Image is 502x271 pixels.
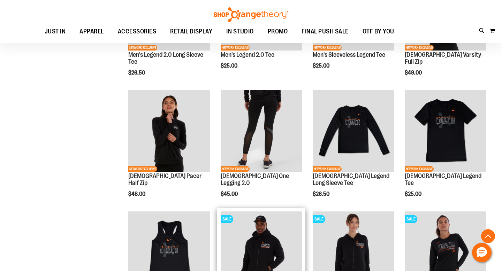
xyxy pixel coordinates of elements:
[128,51,203,65] a: Men's Legend 2.0 Long Sleeve Tee
[405,191,423,197] span: $25.00
[79,24,104,39] span: APPAREL
[219,24,261,39] a: IN STUDIO
[313,63,330,69] span: $25.00
[472,243,492,262] button: Hello, have a question? Let’s chat.
[313,191,330,197] span: $26.50
[128,166,157,172] span: NETWORK EXCLUSIVE
[118,24,157,39] span: ACCESSORIES
[405,172,481,186] a: [DEMOGRAPHIC_DATA] Legend Tee
[405,45,434,51] span: NETWORK EXCLUSIVE
[405,215,417,223] span: SALE
[261,24,295,40] a: PROMO
[217,87,306,215] div: product
[302,24,349,39] span: FINAL PUSH SALE
[170,24,212,39] span: RETAIL DISPLAY
[128,70,146,76] span: $26.50
[73,24,111,40] a: APPAREL
[128,90,210,173] a: OTF Ladies Coach FA23 Pacer Half Zip - Black primary imageNETWORK EXCLUSIVE
[313,90,394,173] a: OTF Ladies Coach FA23 Legend LS Tee - Black primary imageNETWORK EXCLUSIVE
[221,45,250,51] span: NETWORK EXCLUSIVE
[313,215,325,223] span: SALE
[313,166,342,172] span: NETWORK EXCLUSIVE
[405,90,486,173] a: OTF Ladies Coach FA23 Legend SS Tee - Black primary imageNETWORK EXCLUSIVE
[111,24,163,40] a: ACCESSORIES
[405,51,481,65] a: [DEMOGRAPHIC_DATA] Varsity Full Zip
[405,166,434,172] span: NETWORK EXCLUSIVE
[405,70,423,76] span: $49.00
[268,24,288,39] span: PROMO
[128,191,146,197] span: $48.00
[125,87,213,215] div: product
[356,24,401,40] a: OTF BY YOU
[363,24,394,39] span: OTF BY YOU
[221,90,302,172] img: OTF Ladies Coach FA23 One Legging 2.0 - Black primary image
[221,166,250,172] span: NETWORK EXCLUSIVE
[128,90,210,172] img: OTF Ladies Coach FA23 Pacer Half Zip - Black primary image
[313,90,394,172] img: OTF Ladies Coach FA23 Legend LS Tee - Black primary image
[309,87,398,215] div: product
[313,172,389,186] a: [DEMOGRAPHIC_DATA] Legend Long Sleeve Tee
[226,24,254,39] span: IN STUDIO
[221,51,274,58] a: Men's Legend 2.0 Tee
[213,7,289,22] img: Shop Orangetheory
[128,172,202,186] a: [DEMOGRAPHIC_DATA] Pacer Half Zip
[221,215,233,223] span: SALE
[221,191,239,197] span: $45.00
[313,51,385,58] a: Men's Sleeveless Legend Tee
[313,45,342,51] span: NETWORK EXCLUSIVE
[221,90,302,173] a: OTF Ladies Coach FA23 One Legging 2.0 - Black primary imageNETWORK EXCLUSIVE
[128,45,157,51] span: NETWORK EXCLUSIVE
[45,24,66,39] span: JUST IN
[481,229,495,243] button: Back To Top
[405,90,486,172] img: OTF Ladies Coach FA23 Legend SS Tee - Black primary image
[221,172,289,186] a: [DEMOGRAPHIC_DATA] One Legging 2.0
[401,87,490,215] div: product
[38,24,73,40] a: JUST IN
[163,24,219,40] a: RETAIL DISPLAY
[295,24,356,40] a: FINAL PUSH SALE
[221,63,238,69] span: $25.00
